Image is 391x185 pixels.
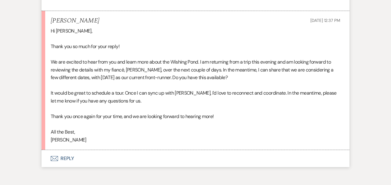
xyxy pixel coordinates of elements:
[51,27,340,35] p: Hi [PERSON_NAME],
[51,128,340,136] p: All the Best,
[51,113,340,120] p: Thank you once again for your time, and we are looking forward to hearing more!
[310,18,340,23] span: [DATE] 12:37 PM
[42,150,349,167] button: Reply
[51,43,340,51] p: Thank you so much for your reply!
[51,89,340,105] p: It would be great to schedule a tour. Once I can sync up with [PERSON_NAME], I'd love to reconnec...
[51,58,340,82] p: We are excited to hear from you and learn more about the Wishing Pond. I am returning from a trip...
[51,136,340,144] p: [PERSON_NAME]
[51,17,99,25] h5: [PERSON_NAME]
